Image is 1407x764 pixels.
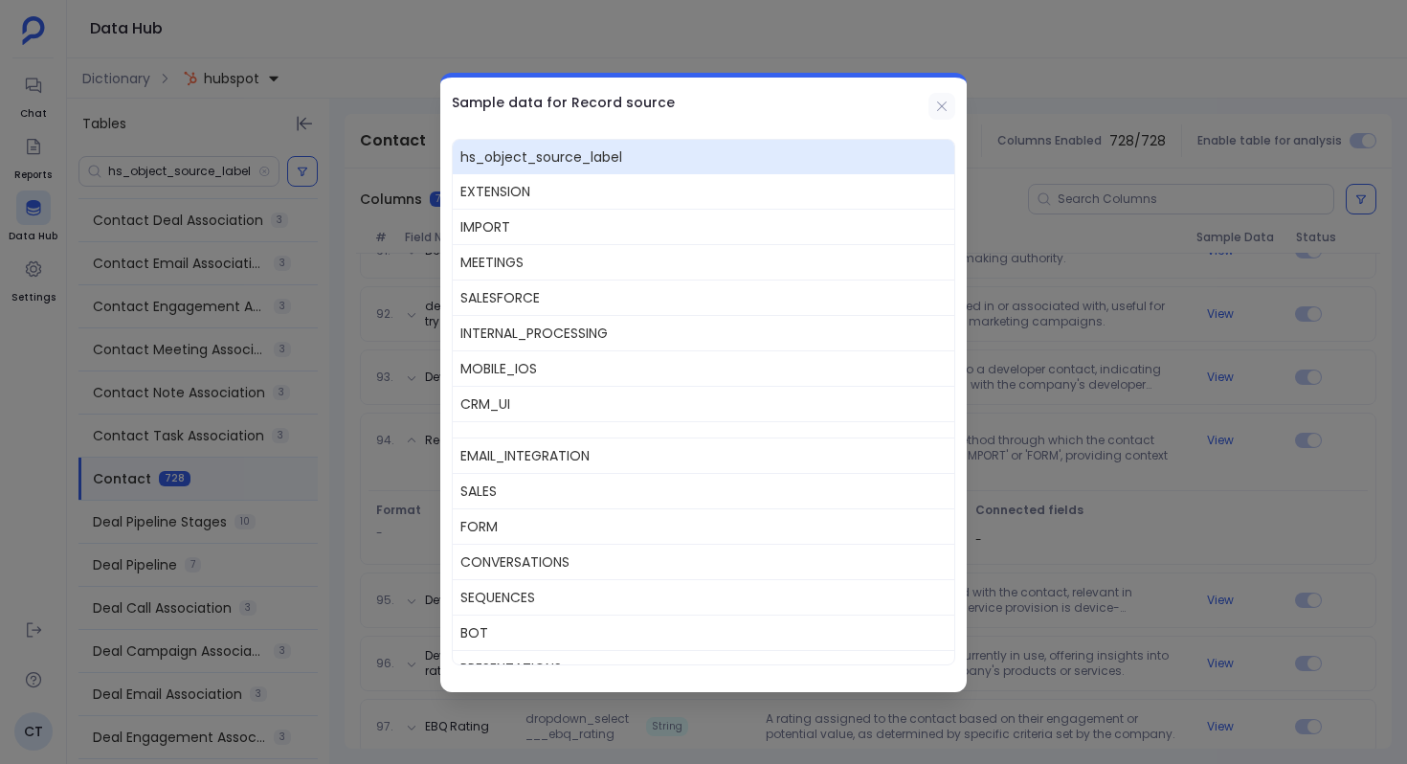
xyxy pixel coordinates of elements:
[453,244,954,280] span: MEETINGS
[453,473,954,508] span: SALES
[453,508,954,544] span: FORM
[453,315,954,350] span: INTERNAL_PROCESSING
[453,386,954,421] span: CRM_UI
[453,544,954,579] span: CONVERSATIONS
[453,350,954,386] span: MOBILE_IOS
[453,650,954,685] span: PRESENTATIONS
[453,140,954,174] span: hs_object_source_label
[453,579,954,615] span: SEQUENCES
[453,438,954,473] span: EMAIL_INTEGRATION
[452,93,675,112] h2: Sample data for Record source
[453,280,954,315] span: SALESFORCE
[453,209,954,244] span: IMPORT
[453,174,954,209] span: EXTENSION
[453,615,954,650] span: BOT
